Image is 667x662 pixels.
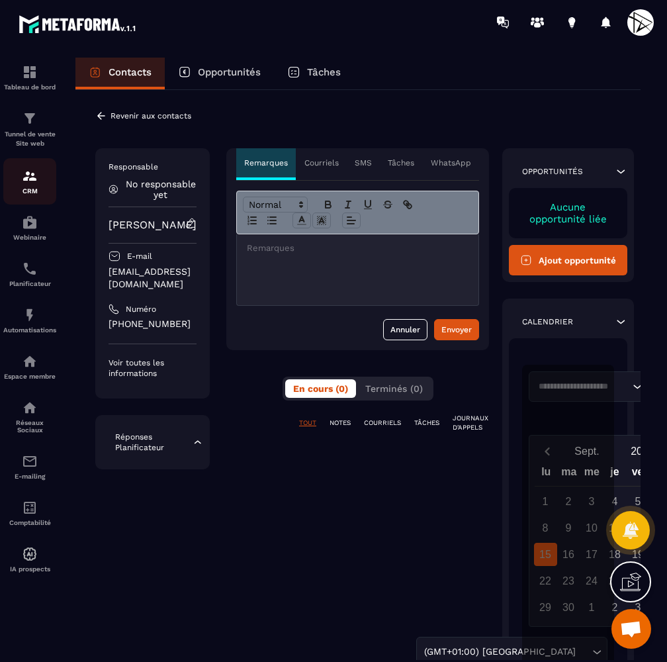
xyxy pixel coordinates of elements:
[3,280,56,287] p: Planificateur
[414,418,439,428] p: TÂCHES
[627,596,650,619] div: 3
[109,265,197,291] p: [EMAIL_ADDRESS][DOMAIN_NAME]
[3,419,56,434] p: Réseaux Sociaux
[3,297,56,344] a: automationsautomationsAutomatisations
[603,463,627,486] div: je
[603,490,627,513] div: 4
[22,500,38,516] img: accountant
[357,379,431,398] button: Terminés (0)
[522,166,583,177] p: Opportunités
[109,66,152,78] p: Contacts
[355,158,372,168] p: SMS
[198,66,261,78] p: Opportunités
[22,400,38,416] img: social-network
[293,383,348,394] span: En cours (0)
[109,357,197,379] p: Voir toutes les informations
[22,214,38,230] img: automations
[274,58,354,89] a: Tâches
[22,453,38,469] img: email
[383,319,427,340] button: Annuler
[3,326,56,334] p: Automatisations
[3,130,56,148] p: Tunnel de vente Site web
[3,565,56,573] p: IA prospects
[304,158,339,168] p: Courriels
[22,354,38,369] img: automations
[109,318,197,330] p: [PHONE_NUMBER]
[431,158,471,168] p: WhatsApp
[3,234,56,241] p: Webinaire
[127,251,152,261] p: E-mail
[441,323,472,336] div: Envoyer
[165,58,274,89] a: Opportunités
[285,379,356,398] button: En cours (0)
[3,158,56,205] a: formationformationCRM
[3,373,56,380] p: Espace membre
[453,414,488,432] p: JOURNAUX D'APPELS
[307,66,341,78] p: Tâches
[422,645,579,659] span: (GMT+01:00) [GEOGRAPHIC_DATA]
[522,316,573,327] p: Calendrier
[364,418,401,428] p: COURRIELS
[22,546,38,562] img: automations
[3,390,56,444] a: social-networksocial-networkRéseaux Sociaux
[111,111,191,120] p: Revenir aux contacts
[75,58,165,89] a: Contacts
[299,418,316,428] p: TOUT
[434,319,479,340] button: Envoyer
[627,490,650,513] div: 5
[22,111,38,126] img: formation
[388,158,414,168] p: Tâches
[509,245,627,275] button: Ajout opportunité
[330,418,351,428] p: NOTES
[3,519,56,526] p: Comptabilité
[22,64,38,80] img: formation
[3,205,56,251] a: automationsautomationsWebinaire
[126,304,156,314] p: Numéro
[109,162,197,172] p: Responsable
[109,218,197,231] a: [PERSON_NAME]
[22,307,38,323] img: automations
[3,490,56,536] a: accountantaccountantComptabilité
[3,344,56,390] a: automationsautomationsEspace membre
[22,261,38,277] img: scheduler
[115,432,192,453] p: Réponses Planificateur
[3,101,56,158] a: formationformationTunnel de vente Site web
[365,383,423,394] span: Terminés (0)
[3,54,56,101] a: formationformationTableau de bord
[3,444,56,490] a: emailemailE-mailing
[3,187,56,195] p: CRM
[603,596,627,619] div: 2
[19,12,138,36] img: logo
[522,201,614,225] p: Aucune opportunité liée
[3,251,56,297] a: schedulerschedulerPlanificateur
[244,158,288,168] p: Remarques
[611,609,651,649] div: Ouvrir le chat
[125,179,197,200] p: No responsable yet
[3,473,56,480] p: E-mailing
[22,168,38,184] img: formation
[626,463,649,486] div: ve
[3,83,56,91] p: Tableau de bord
